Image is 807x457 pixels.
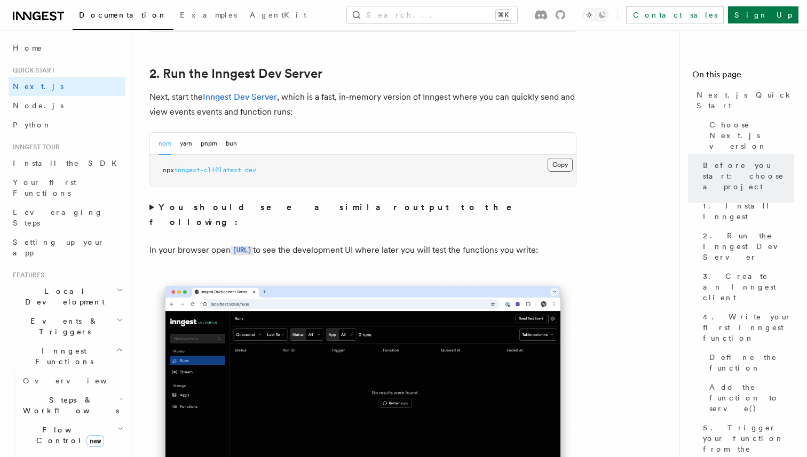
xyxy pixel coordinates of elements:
[13,101,64,110] span: Node.js
[709,119,794,151] span: Choose Next.js version
[703,201,794,222] span: 1. Install Inngest
[699,156,794,196] a: Before you start: choose a project
[9,203,125,232] a: Leveraging Steps
[245,166,256,174] span: dev
[13,238,105,257] span: Setting up your app
[9,346,115,367] span: Inngest Functions
[728,6,798,23] a: Sign Up
[9,77,125,96] a: Next.js
[174,166,241,174] span: inngest-cli@latest
[9,154,125,173] a: Install the SDK
[180,133,192,155] button: yarn
[231,245,253,255] a: [URL]
[13,121,52,129] span: Python
[548,158,573,172] button: Copy
[19,371,125,390] a: Overview
[347,6,517,23] button: Search...⌘K
[73,3,173,30] a: Documentation
[23,376,133,385] span: Overview
[9,173,125,203] a: Your first Functions
[86,435,104,447] span: new
[699,226,794,267] a: 2. Run the Inngest Dev Server
[626,6,724,23] a: Contact sales
[243,3,313,29] a: AgentKit
[226,133,237,155] button: bun
[13,208,103,227] span: Leveraging Steps
[149,202,527,227] strong: You should see a similar output to the following:
[9,38,125,58] a: Home
[19,390,125,420] button: Steps & Workflows
[699,196,794,226] a: 1. Install Inngest
[705,115,794,156] a: Choose Next.js version
[13,159,123,167] span: Install the SDK
[699,267,794,307] a: 3. Create an Inngest client
[705,378,794,418] a: Add the function to serve()
[709,352,794,373] span: Define the function
[9,341,125,371] button: Inngest Functions
[79,11,167,19] span: Documentation
[19,395,119,416] span: Steps & Workflows
[9,232,125,262] a: Setting up your app
[149,200,576,230] summary: You should see a similar output to the following:
[709,382,794,414] span: Add the function to serve()
[13,82,64,91] span: Next.js
[149,66,322,81] a: 2. Run the Inngest Dev Server
[697,90,794,111] span: Next.js Quick Start
[9,271,44,279] span: Features
[9,311,125,341] button: Events & Triggers
[9,143,60,151] span: Inngest tour
[496,10,511,20] kbd: ⌘K
[13,178,76,197] span: Your first Functions
[159,133,171,155] button: npm
[149,243,576,258] p: In your browser open to see the development UI where later you will test the functions you write:
[203,92,277,102] a: Inngest Dev Server
[250,11,306,19] span: AgentKit
[703,230,794,262] span: 2. Run the Inngest Dev Server
[19,424,117,446] span: Flow Control
[583,9,608,21] button: Toggle dark mode
[692,85,794,115] a: Next.js Quick Start
[703,160,794,192] span: Before you start: choose a project
[692,68,794,85] h4: On this page
[9,66,55,75] span: Quick start
[231,246,253,255] code: [URL]
[180,11,237,19] span: Examples
[173,3,243,29] a: Examples
[19,420,125,450] button: Flow Controlnew
[699,307,794,348] a: 4. Write your first Inngest function
[703,311,794,343] span: 4. Write your first Inngest function
[705,348,794,378] a: Define the function
[9,316,116,337] span: Events & Triggers
[149,90,576,119] p: Next, start the , which is a fast, in-memory version of Inngest where you can quickly send and vi...
[9,96,125,115] a: Node.js
[703,271,794,303] span: 3. Create an Inngest client
[9,115,125,134] a: Python
[163,166,174,174] span: npx
[201,133,217,155] button: pnpm
[9,286,116,307] span: Local Development
[13,43,43,53] span: Home
[9,282,125,311] button: Local Development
